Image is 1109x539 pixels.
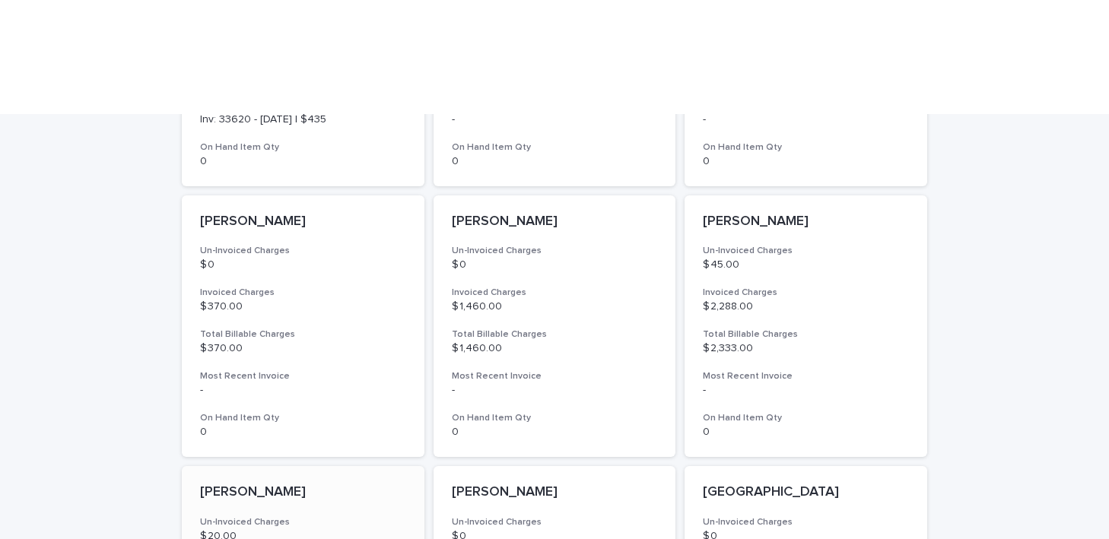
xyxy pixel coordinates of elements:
[452,245,658,257] h3: Un-Invoiced Charges
[452,155,658,168] p: 0
[200,516,406,528] h3: Un-Invoiced Charges
[703,214,909,230] p: [PERSON_NAME]
[452,370,658,382] h3: Most Recent Invoice
[703,516,909,528] h3: Un-Invoiced Charges
[200,342,406,355] p: $ 370.00
[200,258,406,271] p: $ 0
[703,113,909,126] p: -
[452,214,658,230] p: [PERSON_NAME]
[200,426,406,439] p: 0
[200,484,406,501] p: [PERSON_NAME]
[703,300,909,313] p: $ 2,288.00
[200,412,406,424] h3: On Hand Item Qty
[452,384,658,397] p: -
[452,258,658,271] p: $ 0
[703,141,909,154] h3: On Hand Item Qty
[200,245,406,257] h3: Un-Invoiced Charges
[200,287,406,299] h3: Invoiced Charges
[200,113,406,126] p: Inv: 33620 - [DATE] | $435
[685,195,927,458] a: [PERSON_NAME]Un-Invoiced Charges$ 45.00Invoiced Charges$ 2,288.00Total Billable Charges$ 2,333.00...
[200,328,406,341] h3: Total Billable Charges
[182,195,424,458] a: [PERSON_NAME]Un-Invoiced Charges$ 0Invoiced Charges$ 370.00Total Billable Charges$ 370.00Most Rec...
[452,328,658,341] h3: Total Billable Charges
[452,516,658,528] h3: Un-Invoiced Charges
[703,245,909,257] h3: Un-Invoiced Charges
[452,342,658,355] p: $ 1,460.00
[703,412,909,424] h3: On Hand Item Qty
[200,384,406,397] p: -
[703,258,909,271] p: $ 45.00
[703,484,909,501] p: [GEOGRAPHIC_DATA]
[200,370,406,382] h3: Most Recent Invoice
[200,141,406,154] h3: On Hand Item Qty
[452,484,658,501] p: [PERSON_NAME]
[703,370,909,382] h3: Most Recent Invoice
[703,426,909,439] p: 0
[703,328,909,341] h3: Total Billable Charges
[452,412,658,424] h3: On Hand Item Qty
[452,426,658,439] p: 0
[452,300,658,313] p: $ 1,460.00
[703,384,909,397] p: -
[200,155,406,168] p: 0
[452,141,658,154] h3: On Hand Item Qty
[452,287,658,299] h3: Invoiced Charges
[200,214,406,230] p: [PERSON_NAME]
[452,113,658,126] p: -
[703,342,909,355] p: $ 2,333.00
[703,155,909,168] p: 0
[434,195,676,458] a: [PERSON_NAME]Un-Invoiced Charges$ 0Invoiced Charges$ 1,460.00Total Billable Charges$ 1,460.00Most...
[200,300,406,313] p: $ 370.00
[703,287,909,299] h3: Invoiced Charges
